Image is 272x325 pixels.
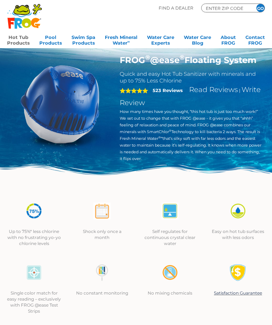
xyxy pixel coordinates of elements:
[145,54,150,62] sup: ®
[161,203,178,219] img: atease-icon-self-regulates
[214,290,262,296] a: Satisfaction Guarantee
[159,4,193,12] p: Find A Dealer
[143,290,197,296] p: No mixing chemicals
[7,228,61,246] p: Up to 75%* less chlorine with no frustrating yo-yo chlorine levels
[229,203,246,219] img: icon-atease-easy-on
[25,264,42,281] img: icon-atease-color-match
[184,32,211,46] a: Water CareBlog
[239,88,240,93] span: |
[161,264,178,281] img: no-mixing1
[75,290,129,296] p: No constant monitoring
[120,108,262,162] p: How many times have you thought, “this hot tub is just too much work!” We set out to change that ...
[229,264,246,281] img: Satisfaction Guarantee Icon
[211,228,265,240] p: Easy on hot tub surfaces with less odors
[256,4,265,12] input: GO
[11,55,109,153] img: hot-tub-product-atease-system.png
[75,228,129,240] p: Shock only once a month
[72,32,95,46] a: Swim SpaProducts
[7,290,61,314] p: Single color match for easy reading – exclusively with FROG @ease Test Strips
[245,32,265,46] a: ContactFROG
[153,87,183,93] strong: 523 Reviews
[120,88,148,93] span: 5
[147,32,174,46] a: Water CareExperts
[143,228,197,246] p: Self regulates for continuous crystal clear water
[221,32,236,46] a: AboutFROG
[127,40,130,44] sup: ∞
[180,54,185,62] sup: ®
[158,136,163,139] sup: ®∞
[39,32,62,46] a: PoolProducts
[25,203,42,219] img: icon-atease-75percent-less
[93,203,110,219] img: atease-icon-shock-once
[189,85,238,94] a: Read Reviews
[93,264,110,281] img: no-constant-monitoring1
[7,32,30,46] a: Hot TubProducts
[105,32,137,46] a: Fresh MineralWater∞
[205,5,248,11] input: Zip Code Form
[120,70,262,84] h2: Quick and easy Hot Tub Sanitizer with minerals and up to 75% Less Chlorine
[169,129,171,132] sup: ®
[120,55,262,65] h1: FROG @ease Floating System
